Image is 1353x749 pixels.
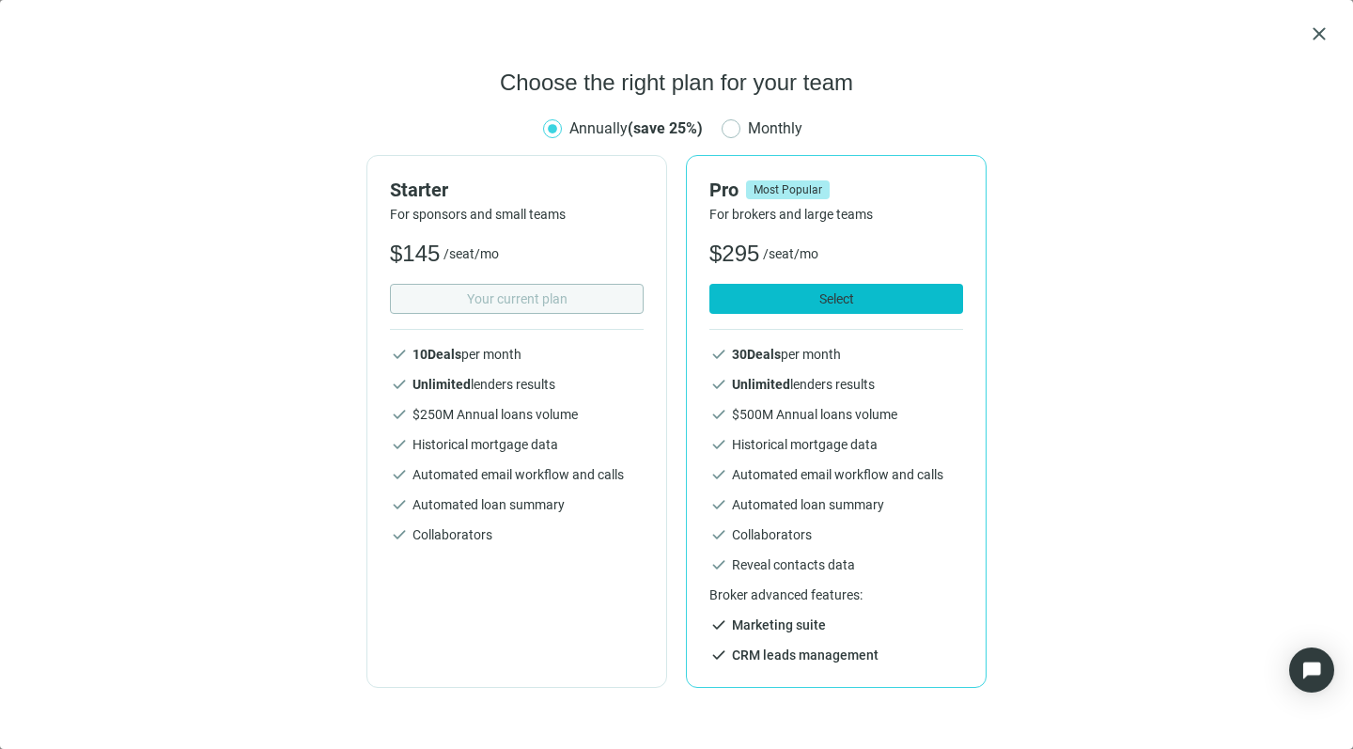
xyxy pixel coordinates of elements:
span: /seat/mo [763,244,818,263]
button: Your current plan [390,284,644,314]
li: Reveal contacts data [709,555,963,574]
span: Most Popular [746,180,830,199]
span: /seat/mo [443,244,499,263]
li: Automated loan summary [390,495,644,514]
span: Monthly [740,117,810,140]
li: Marketing suite [709,616,963,634]
span: Select [819,291,854,306]
span: check [709,435,728,454]
span: $ 295 [709,239,759,269]
h1: Choose the right plan for your team [500,68,853,98]
li: Collaborators [709,525,963,544]
li: Automated email workflow and calls [390,465,644,484]
li: Collaborators [390,525,644,544]
b: Unlimited [412,377,471,392]
b: 10 Deals [412,347,461,362]
h2: Pro [709,179,739,201]
span: check [709,525,728,544]
span: check [390,345,409,364]
span: check [390,465,409,484]
b: Unlimited [732,377,790,392]
span: check [709,616,728,634]
span: check [709,405,728,424]
span: check [709,495,728,514]
button: Select [709,284,963,314]
span: check [390,375,409,394]
span: check [390,435,409,454]
span: check [390,525,409,544]
span: check [709,465,728,484]
span: Annually [569,119,703,137]
span: check [709,555,728,574]
span: $ 500 M Annual loans volume [732,405,897,424]
span: check [709,375,728,394]
span: check [709,345,728,364]
span: lenders results [732,375,875,394]
li: Historical mortgage data [390,435,644,454]
b: 30 Deals [732,347,781,362]
p: Broker advanced features: [709,585,963,604]
span: check [390,495,409,514]
li: CRM leads management [709,646,963,664]
span: per month [732,345,841,364]
li: Automated email workflow and calls [709,465,963,484]
span: $ 250 M Annual loans volume [412,405,578,424]
li: Automated loan summary [709,495,963,514]
div: For brokers and large teams [709,205,963,224]
h2: Starter [390,179,448,201]
span: check [390,405,409,424]
span: lenders results [412,375,555,394]
div: Open Intercom Messenger [1289,648,1334,693]
li: Historical mortgage data [709,435,963,454]
button: close [1308,23,1330,45]
b: (save 25%) [628,119,703,137]
span: $ 145 [390,239,440,269]
span: check [709,646,728,664]
span: per month [412,345,521,364]
div: For sponsors and small teams [390,205,644,224]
